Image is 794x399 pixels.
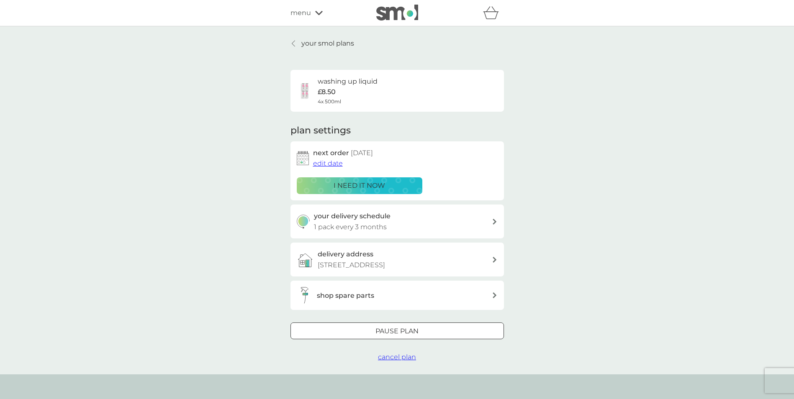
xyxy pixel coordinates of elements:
button: edit date [313,158,343,169]
button: cancel plan [378,352,416,363]
h3: shop spare parts [317,290,374,301]
span: cancel plan [378,353,416,361]
p: i need it now [334,180,385,191]
p: Pause plan [375,326,419,337]
div: basket [483,5,504,21]
span: [DATE] [351,149,373,157]
button: i need it now [297,177,422,194]
img: smol [376,5,418,20]
span: 4x 500ml [318,97,341,105]
h3: delivery address [318,249,373,260]
a: your smol plans [290,38,354,49]
h2: next order [313,148,373,159]
h6: washing up liquid [318,76,378,87]
h2: plan settings [290,124,351,137]
p: [STREET_ADDRESS] [318,260,385,271]
p: £8.50 [318,87,336,97]
button: Pause plan [290,322,504,339]
button: your delivery schedule1 pack every 3 months [290,205,504,238]
p: your smol plans [301,38,354,49]
img: washing up liquid [297,82,313,99]
p: 1 pack every 3 months [314,222,387,233]
span: edit date [313,159,343,167]
button: shop spare parts [290,281,504,310]
h3: your delivery schedule [314,211,391,222]
span: menu [290,8,311,18]
a: delivery address[STREET_ADDRESS] [290,243,504,276]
